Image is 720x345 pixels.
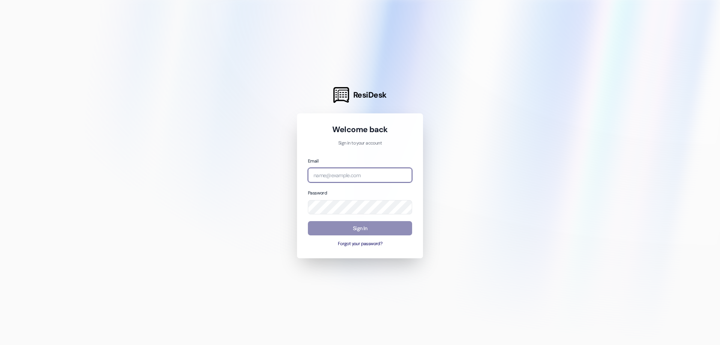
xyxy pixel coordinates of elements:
h1: Welcome back [308,124,412,135]
span: ResiDesk [353,90,387,100]
input: name@example.com [308,168,412,182]
button: Forgot your password? [308,241,412,247]
button: Sign In [308,221,412,236]
label: Password [308,190,327,196]
p: Sign in to your account [308,140,412,147]
label: Email [308,158,318,164]
img: ResiDesk Logo [333,87,349,103]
